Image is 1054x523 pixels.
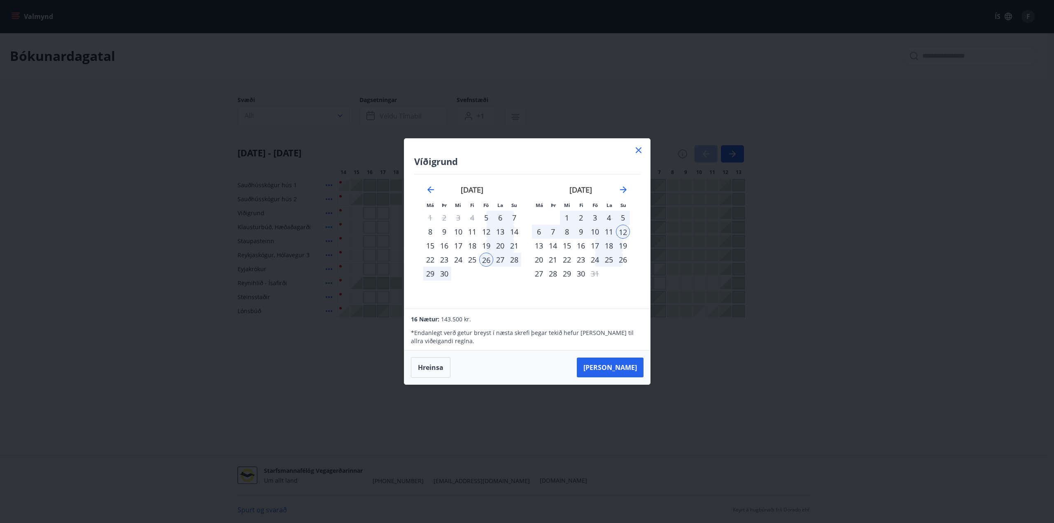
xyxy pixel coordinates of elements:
[616,211,630,225] td: Selected. sunnudagur, 5. október 2025
[560,267,574,281] div: 29
[618,185,628,195] div: Move forward to switch to the next month.
[574,225,588,239] div: 9
[455,202,461,208] small: Mi
[493,253,507,267] td: Selected. laugardagur, 27. september 2025
[423,253,437,267] div: 22
[532,253,546,267] div: 20
[574,267,588,281] td: Choose fimmtudagur, 30. október 2025 as your check-in date. It’s available.
[493,253,507,267] div: 27
[560,239,574,253] div: 15
[564,202,570,208] small: Mi
[588,253,602,267] div: 24
[451,253,465,267] div: 24
[588,211,602,225] div: 3
[532,239,546,253] div: 13
[465,225,479,239] div: 11
[546,225,560,239] td: Selected. þriðjudagur, 7. október 2025
[560,211,574,225] td: Selected. miðvikudagur, 1. október 2025
[546,267,560,281] div: 28
[426,185,436,195] div: Move backward to switch to the previous month.
[442,202,447,208] small: Þr
[588,225,602,239] td: Selected. föstudagur, 10. október 2025
[532,267,546,281] td: Choose mánudagur, 27. október 2025 as your check-in date. It’s available.
[465,239,479,253] div: 18
[536,202,543,208] small: Má
[532,239,546,253] td: Choose mánudagur, 13. október 2025 as your check-in date. It’s available.
[577,358,644,377] button: [PERSON_NAME]
[423,239,437,253] td: Choose mánudagur, 15. september 2025 as your check-in date. It’s available.
[411,357,450,378] button: Hreinsa
[606,202,612,208] small: La
[465,253,479,267] td: Choose fimmtudagur, 25. september 2025 as your check-in date. It’s available.
[588,267,602,281] td: Choose föstudagur, 31. október 2025 as your check-in date. It’s available.
[546,225,560,239] div: 7
[574,267,588,281] div: 30
[493,239,507,253] td: Choose laugardagur, 20. september 2025 as your check-in date. It’s available.
[602,253,616,267] div: 25
[479,225,493,239] td: Choose föstudagur, 12. september 2025 as your check-in date. It’s available.
[560,225,574,239] div: 8
[451,239,465,253] div: 17
[574,211,588,225] div: 2
[560,253,574,267] div: 22
[461,185,483,195] strong: [DATE]
[560,239,574,253] td: Choose miðvikudagur, 15. október 2025 as your check-in date. It’s available.
[532,267,546,281] div: 27
[546,253,560,267] div: 21
[507,239,521,253] td: Choose sunnudagur, 21. september 2025 as your check-in date. It’s available.
[414,155,640,167] h4: Víðigrund
[588,225,602,239] div: 10
[451,239,465,253] td: Choose miðvikudagur, 17. september 2025 as your check-in date. It’s available.
[588,239,602,253] div: 17
[616,239,630,253] div: 19
[479,253,493,267] td: Selected as start date. föstudagur, 26. september 2025
[616,239,630,253] td: Choose sunnudagur, 19. október 2025 as your check-in date. It’s available.
[497,202,503,208] small: La
[546,239,560,253] td: Choose þriðjudagur, 14. október 2025 as your check-in date. It’s available.
[437,211,451,225] td: Not available. þriðjudagur, 2. september 2025
[546,239,560,253] div: 14
[532,253,546,267] td: Choose mánudagur, 20. október 2025 as your check-in date. It’s available.
[470,202,474,208] small: Fi
[507,225,521,239] td: Choose sunnudagur, 14. september 2025 as your check-in date. It’s available.
[437,225,451,239] div: 9
[493,239,507,253] div: 20
[479,225,493,239] div: 12
[507,211,521,225] td: Choose sunnudagur, 7. september 2025 as your check-in date. It’s available.
[437,253,451,267] div: 23
[560,267,574,281] td: Choose miðvikudagur, 29. október 2025 as your check-in date. It’s available.
[479,239,493,253] td: Choose föstudagur, 19. september 2025 as your check-in date. It’s available.
[451,225,465,239] div: 10
[437,225,451,239] td: Choose þriðjudagur, 9. september 2025 as your check-in date. It’s available.
[602,211,616,225] td: Selected. laugardagur, 4. október 2025
[602,225,616,239] div: 11
[465,211,479,225] td: Not available. fimmtudagur, 4. september 2025
[546,253,560,267] td: Choose þriðjudagur, 21. október 2025 as your check-in date. It’s available.
[602,211,616,225] div: 4
[437,239,451,253] td: Choose þriðjudagur, 16. september 2025 as your check-in date. It’s available.
[423,225,437,239] div: 8
[479,211,493,225] td: Choose föstudagur, 5. september 2025 as your check-in date. It’s available.
[423,267,437,281] td: Selected. mánudagur, 29. september 2025
[427,202,434,208] small: Má
[546,267,560,281] td: Choose þriðjudagur, 28. október 2025 as your check-in date. It’s available.
[602,225,616,239] td: Selected. laugardagur, 11. október 2025
[507,253,521,267] td: Selected. sunnudagur, 28. september 2025
[451,253,465,267] td: Choose miðvikudagur, 24. september 2025 as your check-in date. It’s available.
[479,239,493,253] div: 19
[588,211,602,225] td: Selected. föstudagur, 3. október 2025
[423,253,437,267] td: Choose mánudagur, 22. september 2025 as your check-in date. It’s available.
[423,239,437,253] div: 15
[411,315,439,323] span: 16 Nætur:
[551,202,556,208] small: Þr
[579,202,583,208] small: Fi
[574,239,588,253] td: Choose fimmtudagur, 16. október 2025 as your check-in date. It’s available.
[437,253,451,267] td: Choose þriðjudagur, 23. september 2025 as your check-in date. It’s available.
[493,225,507,239] div: 13
[507,211,521,225] div: 7
[411,329,643,345] p: * Endanlegt verð getur breyst í næsta skrefi þegar tekið hefur [PERSON_NAME] til allra viðeigandi...
[592,202,598,208] small: Fö
[574,253,588,267] td: Choose fimmtudagur, 23. október 2025 as your check-in date. It’s available.
[423,211,437,225] td: Choose mánudagur, 1. september 2025 as your check-in date. It’s available.
[465,239,479,253] td: Choose fimmtudagur, 18. september 2025 as your check-in date. It’s available.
